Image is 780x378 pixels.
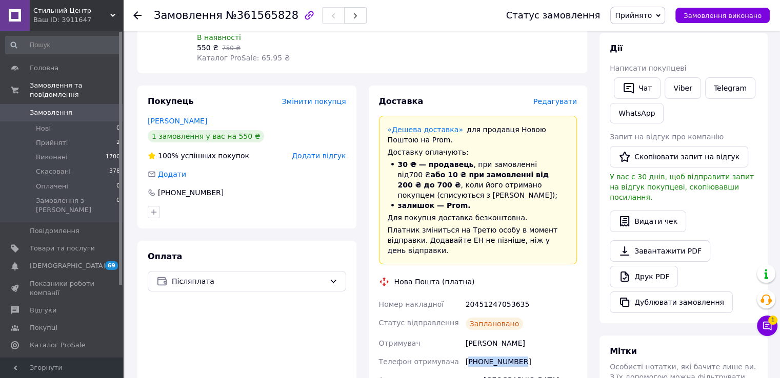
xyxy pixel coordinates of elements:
span: Написати покупцеві [610,64,686,72]
a: WhatsApp [610,103,664,123]
span: 750 ₴ [222,45,241,52]
span: 100% [158,152,178,160]
span: Оплата [148,251,182,261]
span: Прийнято [615,11,652,19]
span: Замовлення та повідомлення [30,81,123,99]
span: Запит на відгук про компанію [610,133,724,141]
span: Товари та послуги [30,244,95,253]
span: 0 [116,182,120,191]
span: Виконані [36,153,68,162]
div: [PERSON_NAME] [464,334,579,352]
a: «Дешева доставка» [388,125,463,134]
div: Статус замовлення [506,10,601,20]
div: для продавця Новою Поштою на Prom. [388,124,569,145]
span: Нові [36,124,51,133]
a: [PERSON_NAME] [148,117,207,125]
span: Прийняті [36,138,68,148]
span: Післяплата [172,276,325,287]
div: Для покупця доставка безкоштовна. [388,213,569,223]
div: [PHONE_NUMBER] [157,187,225,198]
span: Стильний Центр [33,6,110,15]
span: №361565828 [226,9,298,22]
button: Дублювати замовлення [610,291,733,313]
span: 0 [116,196,120,215]
span: Показники роботи компанії [30,279,95,298]
button: Видати чек [610,211,686,232]
div: 1 замовлення у вас на 550 ₴ [148,130,264,142]
button: Чат [614,77,661,99]
input: Пошук [5,36,121,54]
a: Завантажити PDF [610,240,710,262]
div: Платник зміниться на Третю особу в момент відправки. Додавайте ЕН не пізніше, ніж у день відправки. [388,225,569,256]
span: Каталог ProSale: 65.95 ₴ [197,54,290,62]
span: [DEMOGRAPHIC_DATA] [30,261,106,270]
span: Додати відгук [292,152,346,160]
a: Telegram [705,77,755,99]
span: Замовлення [30,108,72,117]
span: Замовлення з [PERSON_NAME] [36,196,116,215]
span: Каталог ProSale [30,341,85,350]
span: Редагувати [533,97,577,106]
div: Нова Пошта (платна) [392,277,477,287]
span: або 10 ₴ при замовленні від 200 ₴ до 700 ₴ [398,171,549,189]
span: 1700 [106,153,120,162]
span: Покупець [148,96,194,106]
button: Замовлення виконано [675,8,770,23]
span: Замовлення [154,9,223,22]
span: Номер накладної [379,300,444,308]
span: Телефон отримувача [379,358,459,366]
div: Доставку оплачують: [388,147,569,157]
span: Повідомлення [30,226,79,236]
li: , при замовленні від 700 ₴ , коли його отримано покупцем (списуються з [PERSON_NAME]); [388,159,569,200]
span: 1 [768,312,777,322]
div: 20451247053635 [464,295,579,313]
span: Дії [610,44,623,53]
span: 378 [109,167,120,176]
div: Ваш ID: 3911647 [33,15,123,25]
span: Скасовані [36,167,71,176]
span: 0 [116,124,120,133]
span: В наявності [197,33,241,41]
span: 30 ₴ — продавець [398,160,474,169]
a: Друк PDF [610,266,678,287]
button: Скопіювати запит на відгук [610,146,748,167]
div: [PHONE_NUMBER] [464,352,579,371]
span: Статус відправлення [379,319,459,327]
span: Оплачені [36,182,68,191]
span: залишок — Prom. [398,201,471,209]
span: Замовлення виконано [684,12,762,19]
div: Повернутися назад [133,10,142,20]
span: Отримувач [379,339,421,347]
a: Viber [665,77,701,99]
span: Мітки [610,346,637,356]
span: Відгуки [30,306,56,315]
span: Покупці [30,323,57,332]
div: Заплановано [466,318,524,330]
div: успішних покупок [148,151,249,161]
span: У вас є 30 днів, щоб відправити запит на відгук покупцеві, скопіювавши посилання. [610,173,754,201]
span: 2 [116,138,120,148]
button: Чат з покупцем1 [757,316,777,336]
span: Змінити покупця [282,97,346,106]
span: Доставка [379,96,424,106]
span: Головна [30,64,58,73]
span: 69 [105,261,118,270]
span: Додати [158,170,186,178]
span: 550 ₴ [197,44,218,52]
